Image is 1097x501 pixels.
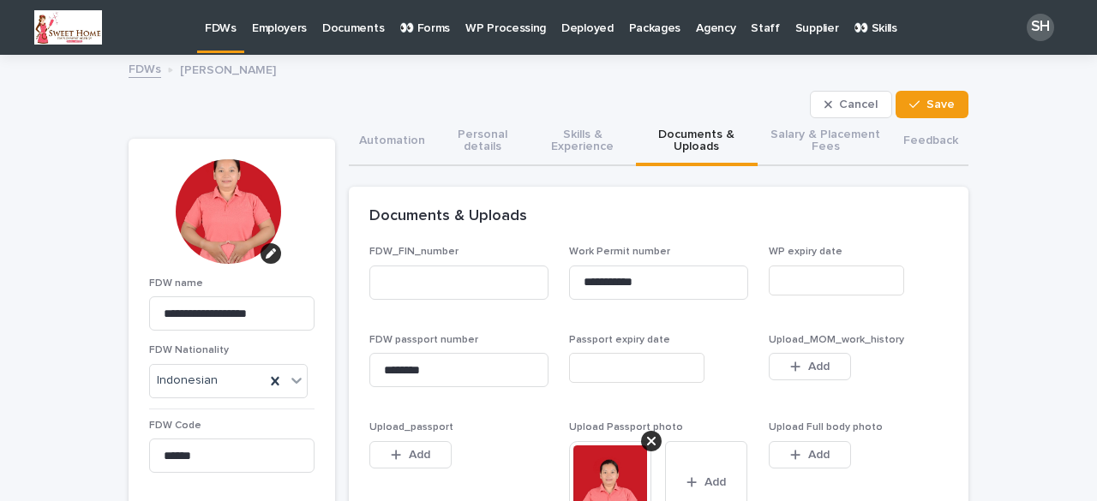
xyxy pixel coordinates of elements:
[530,118,636,166] button: Skills & Experience
[758,118,893,166] button: Salary & Placement Fees
[769,422,883,432] span: Upload Full body photo
[636,118,758,166] button: Documents & Uploads
[569,335,670,345] span: Passport expiry date
[180,59,276,78] p: [PERSON_NAME]
[149,345,229,355] span: FDW Nationality
[34,10,102,45] img: KhNBWSZbslitLP89wadmY70FAfqfz9elZ69u5Q3zruo
[893,118,968,166] button: Feedback
[369,335,478,345] span: FDW passport number
[349,118,435,166] button: Automation
[808,361,830,373] span: Add
[369,422,453,432] span: Upload_passport
[704,476,726,488] span: Add
[149,420,201,431] span: FDW Code
[769,353,851,380] button: Add
[926,98,955,110] span: Save
[149,278,203,289] span: FDW name
[369,207,527,226] h2: Documents & Uploads
[369,247,459,257] span: FDW_FIN_number
[769,441,851,468] button: Add
[896,91,968,118] button: Save
[769,335,904,345] span: Upload_MOM_work_history
[157,373,218,388] span: Indonesian
[409,449,430,461] span: Add
[569,422,683,432] span: Upload Passport photo
[810,91,892,118] button: Cancel
[129,58,161,78] a: FDWs
[769,247,842,257] span: WP expiry date
[839,98,878,110] span: Cancel
[569,247,670,257] span: Work Permit number
[369,441,452,468] button: Add
[435,118,530,166] button: Personal details
[1027,14,1054,41] div: SH
[808,449,830,461] span: Add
